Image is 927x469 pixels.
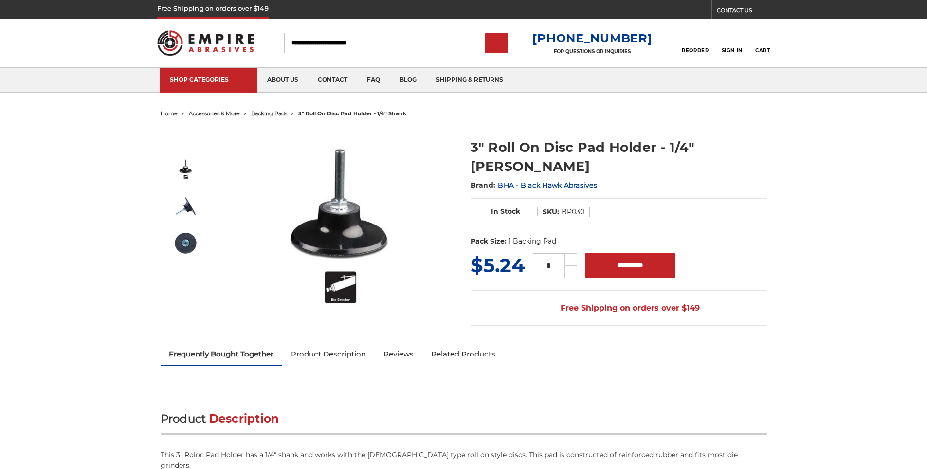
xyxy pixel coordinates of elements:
[543,207,559,217] dt: SKU:
[471,181,496,189] span: Brand:
[244,128,438,323] img: 3" Roll On Disc Pad Holder - 1/4" Shank
[282,343,375,365] a: Product Description
[357,68,390,93] a: faq
[173,231,198,255] img: 3" Roll On Disc Pad Holder - 1/4" Shank
[498,181,597,189] a: BHA - Black Hawk Abrasives
[375,343,422,365] a: Reviews
[209,412,279,426] span: Description
[161,110,178,117] a: home
[390,68,426,93] a: blog
[532,31,652,45] a: [PHONE_NUMBER]
[755,32,770,54] a: Cart
[426,68,513,93] a: shipping & returns
[722,47,743,54] span: Sign In
[487,34,506,53] input: Submit
[471,253,525,277] span: $5.24
[170,76,248,83] div: SHOP CATEGORIES
[161,412,206,426] span: Product
[491,207,520,216] span: In Stock
[537,299,700,318] span: Free Shipping on orders over $149
[298,110,406,117] span: 3" roll on disc pad holder - 1/4" shank
[160,68,257,93] a: SHOP CATEGORIES
[682,47,709,54] span: Reorder
[251,110,287,117] a: backing pads
[189,110,240,117] a: accessories & more
[717,5,770,19] a: CONTACT US
[471,138,767,176] h1: 3" Roll On Disc Pad Holder - 1/4" [PERSON_NAME]
[422,343,504,365] a: Related Products
[471,236,507,246] dt: Pack Size:
[532,48,652,55] p: FOR QUESTIONS OR INQUIRIES
[173,194,198,218] img: 3" Roll On Disc Pad Holder - 1/4" Shank
[562,207,584,217] dd: BP030
[157,24,254,62] img: Empire Abrasives
[755,47,770,54] span: Cart
[173,157,198,181] img: 3" Roll On Disc Pad Holder - 1/4" Shank
[257,68,308,93] a: about us
[682,32,709,53] a: Reorder
[161,343,283,365] a: Frequently Bought Together
[308,68,357,93] a: contact
[509,236,556,246] dd: 1 Backing Pad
